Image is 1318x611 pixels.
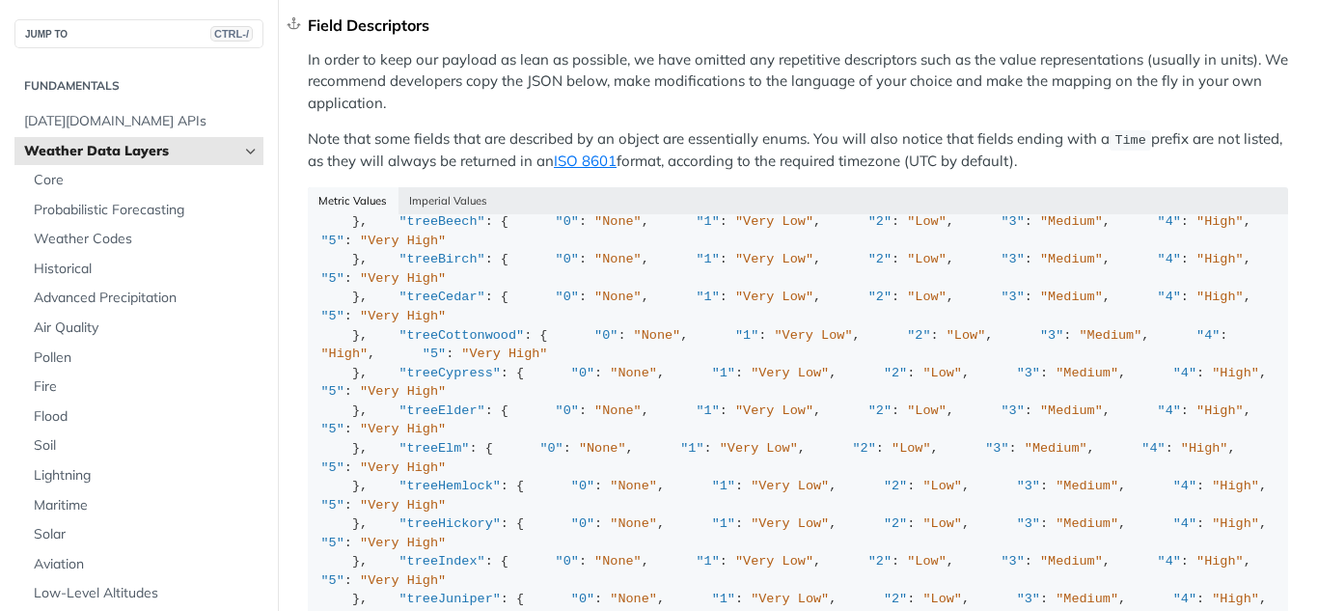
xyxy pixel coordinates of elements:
span: "4" [1158,403,1181,418]
span: "Medium" [1056,592,1118,606]
span: "None" [594,403,642,418]
span: "4" [1173,479,1196,493]
a: [DATE][DOMAIN_NAME] APIs [14,107,263,136]
span: "Medium" [1025,441,1087,456]
span: Solar [34,525,259,544]
a: Aviation [24,550,263,579]
span: "High" [1212,366,1259,380]
span: "1" [696,252,719,266]
span: "3" [1017,479,1040,493]
span: Lightning [34,466,259,486]
a: Solar [24,520,263,549]
span: "1" [696,214,719,229]
span: Advanced Precipitation [34,289,259,308]
span: Probabilistic Forecasting [34,201,259,220]
span: "0" [571,366,594,380]
span: "1" [680,441,703,456]
span: "5" [321,422,344,436]
span: "0" [556,554,579,569]
h2: Fundamentals [14,77,263,95]
span: "None" [594,252,642,266]
span: "5" [321,309,344,323]
span: "treeBirch" [399,252,485,266]
span: "5" [321,460,344,475]
span: "4" [1158,554,1181,569]
span: "High" [1181,441,1228,456]
span: "Very Low" [751,479,829,493]
span: "4" [1173,516,1196,531]
span: "None" [610,479,657,493]
a: Soil [24,431,263,460]
span: "3" [1017,366,1040,380]
span: "0" [539,441,563,456]
span: "Very High" [360,536,446,550]
a: Skip link to Field Descriptors [287,6,303,42]
span: "Very High" [461,347,547,361]
span: Pollen [34,348,259,368]
span: "5" [321,498,344,513]
span: "1" [735,328,758,343]
button: JUMP TOCTRL-/ [14,19,263,48]
span: "High" [321,347,369,361]
a: Advanced Precipitation [24,284,263,313]
span: "None" [634,328,681,343]
a: Probabilistic Forecasting [24,196,263,225]
span: Air Quality [34,319,259,338]
span: "0" [556,290,579,304]
a: Low-Level Altitudes [24,579,263,608]
span: "Low" [907,214,947,229]
span: "Very High" [360,573,446,588]
span: "5" [423,347,446,361]
span: "2" [907,328,930,343]
span: "Low" [922,516,962,531]
span: "treeJuniper" [399,592,501,606]
span: "Very Low" [751,592,829,606]
a: Weather Data LayersHide subpages for Weather Data Layers [14,137,263,166]
span: "2" [868,290,892,304]
span: "3" [1001,214,1024,229]
p: Note that some fields that are described by an object are essentially enums. You will also notice... [308,128,1288,173]
span: "Very Low" [735,554,813,569]
button: Hide subpages for Weather Data Layers [243,144,259,159]
span: "0" [556,252,579,266]
span: "High" [1212,479,1259,493]
span: "treeElm" [399,441,470,456]
span: "4" [1196,328,1220,343]
span: "5" [321,384,344,399]
span: "High" [1212,592,1259,606]
span: "1" [712,479,735,493]
span: "treeIndex" [399,554,485,569]
span: "Very Low" [735,290,813,304]
span: "2" [868,403,892,418]
span: "Low" [907,554,947,569]
span: "0" [594,328,618,343]
span: "High" [1196,554,1244,569]
a: Lightning [24,461,263,490]
span: "Very Low" [735,252,813,266]
span: "High" [1196,403,1244,418]
span: "treeCottonwood" [399,328,525,343]
span: "Medium" [1040,252,1103,266]
span: "0" [556,214,579,229]
span: "4" [1158,290,1181,304]
span: "3" [1017,592,1040,606]
span: "High" [1212,516,1259,531]
span: "1" [712,366,735,380]
span: "5" [321,573,344,588]
span: "Medium" [1040,290,1103,304]
span: "2" [868,252,892,266]
span: "2" [868,214,892,229]
span: "Very Low" [735,214,813,229]
span: "0" [571,479,594,493]
div: Field Descriptors [308,15,1288,35]
span: "1" [712,592,735,606]
span: "Low" [922,479,962,493]
span: Soil [34,436,259,456]
span: "5" [321,536,344,550]
span: "Very High" [360,271,446,286]
span: "None" [594,214,642,229]
span: "Very High" [360,309,446,323]
span: Weather Data Layers [24,142,238,161]
span: "4" [1158,214,1181,229]
span: "treeBeech" [399,214,485,229]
